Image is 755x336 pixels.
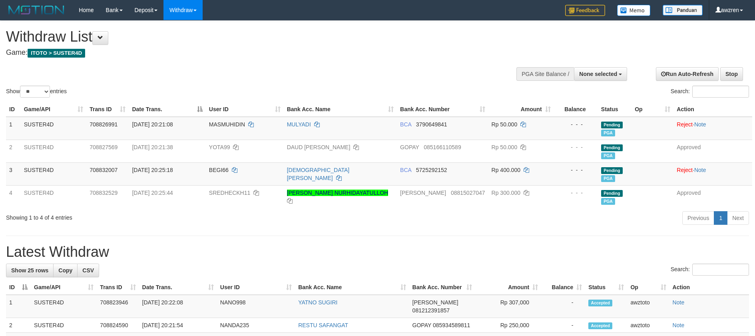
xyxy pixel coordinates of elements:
[585,280,627,295] th: Status: activate to sort column ascending
[28,49,85,58] span: ITOTO > SUSTER4D
[400,167,411,173] span: BCA
[21,185,87,208] td: SUSTER4D
[682,211,714,225] a: Previous
[298,299,337,306] a: YATNO SUGIRI
[31,318,97,333] td: SUSTER4D
[541,280,585,295] th: Balance: activate to sort column ascending
[6,117,21,140] td: 1
[21,162,87,185] td: SUSTER4D
[217,295,295,318] td: NANO998
[677,167,693,173] a: Reject
[601,152,615,159] span: PGA
[416,121,447,128] span: Copy 3790649841 to clipboard
[601,190,623,197] span: Pending
[433,322,470,328] span: Copy 085934589811 to clipboard
[209,144,230,150] span: YOTA99
[475,318,541,333] td: Rp 250,000
[692,86,749,98] input: Search:
[287,190,388,196] a: [PERSON_NAME] NURHIDAYATULLOH
[21,117,87,140] td: SUSTER4D
[86,102,129,117] th: Trans ID: activate to sort column ascending
[132,167,173,173] span: [DATE] 20:25:18
[139,295,217,318] td: [DATE] 20:22:08
[90,121,118,128] span: 708826991
[409,280,475,295] th: Bank Acc. Number: activate to sort column ascending
[673,140,752,162] td: Approved
[400,190,446,196] span: [PERSON_NAME]
[656,67,719,81] a: Run Auto-Refresh
[400,121,411,128] span: BCA
[90,144,118,150] span: 708827569
[90,190,118,196] span: 708832529
[209,121,245,128] span: MASMUHIDIN
[557,166,595,174] div: - - -
[206,102,284,117] th: User ID: activate to sort column ascending
[669,280,749,295] th: Action
[6,49,495,57] h4: Game:
[416,167,447,173] span: Copy 5725292152 to clipboard
[97,318,139,333] td: 708824590
[714,211,727,225] a: 1
[492,144,518,150] span: Rp 50.000
[6,4,67,16] img: MOTION_logo.png
[601,130,615,136] span: PGA
[132,144,173,150] span: [DATE] 20:21:38
[412,307,450,314] span: Copy 081212391857 to clipboard
[673,117,752,140] td: ·
[451,190,485,196] span: Copy 08815027047 to clipboard
[694,121,706,128] a: Note
[139,280,217,295] th: Date Trans.: activate to sort column ascending
[627,280,669,295] th: Op: activate to sort column ascending
[541,295,585,318] td: -
[97,280,139,295] th: Trans ID: activate to sort column ascending
[82,267,94,274] span: CSV
[6,185,21,208] td: 4
[588,322,612,329] span: Accepted
[209,190,250,196] span: SREDHECKH11
[554,102,598,117] th: Balance
[598,102,631,117] th: Status
[132,121,173,128] span: [DATE] 20:21:08
[601,167,623,174] span: Pending
[412,322,431,328] span: GOPAY
[90,167,118,173] span: 708832007
[475,280,541,295] th: Amount: activate to sort column ascending
[6,29,495,45] h1: Withdraw List
[557,143,595,151] div: - - -
[588,300,612,306] span: Accepted
[617,5,651,16] img: Button%20Memo.svg
[6,86,67,98] label: Show entries
[541,318,585,333] td: -
[631,102,673,117] th: Op: activate to sort column ascending
[627,295,669,318] td: awztoto
[217,280,295,295] th: User ID: activate to sort column ascending
[694,167,706,173] a: Note
[58,267,72,274] span: Copy
[516,67,574,81] div: PGA Site Balance /
[601,198,615,205] span: PGA
[601,122,623,128] span: Pending
[6,244,749,260] h1: Latest Withdraw
[673,322,685,328] a: Note
[21,102,87,117] th: Game/API: activate to sort column ascending
[579,71,617,77] span: None selected
[97,295,139,318] td: 708823946
[21,140,87,162] td: SUSTER4D
[295,280,409,295] th: Bank Acc. Name: activate to sort column ascending
[692,264,749,276] input: Search:
[671,86,749,98] label: Search:
[287,144,351,150] a: DAUD [PERSON_NAME]
[31,295,97,318] td: SUSTER4D
[209,167,229,173] span: BEGI66
[6,162,21,185] td: 3
[627,318,669,333] td: awztoto
[298,322,348,328] a: RESTU SAFANGAT
[6,280,31,295] th: ID: activate to sort column descending
[673,162,752,185] td: ·
[574,67,627,81] button: None selected
[20,86,50,98] select: Showentries
[287,121,311,128] a: MULYADI
[663,5,703,16] img: panduan.png
[557,189,595,197] div: - - -
[677,121,693,128] a: Reject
